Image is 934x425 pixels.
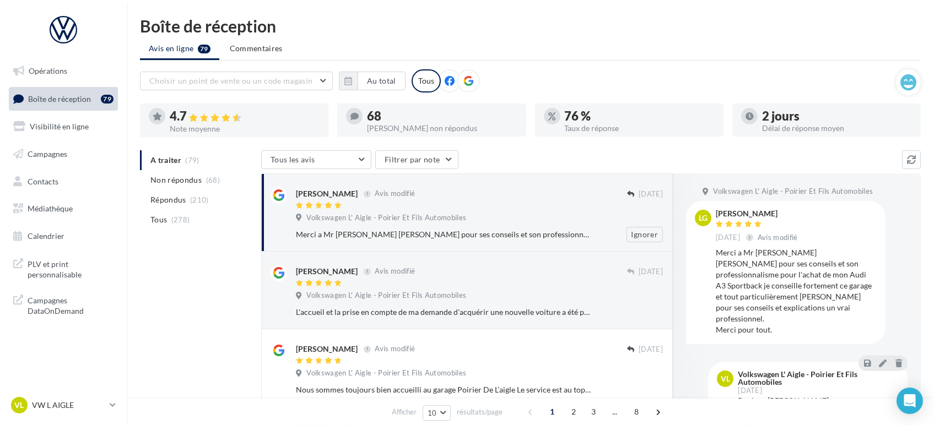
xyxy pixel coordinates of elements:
[7,288,120,321] a: Campagnes DataOnDemand
[170,110,320,123] div: 4.7
[762,110,912,122] div: 2 jours
[716,247,877,335] div: Merci a Mr [PERSON_NAME] [PERSON_NAME] pour ses conseils et son professionnalisme pour l'achat de...
[639,189,663,199] span: [DATE]
[296,384,591,395] div: Nous sommes toujours bien accueilli au garage Poirier De L’aigle Le service est au top Fidèle dep...
[716,210,800,217] div: [PERSON_NAME]
[7,197,120,220] a: Médiathèque
[367,110,517,122] div: 68
[375,150,458,169] button: Filtrer par note
[762,124,912,132] div: Délai de réponse moyen
[423,405,451,421] button: 10
[713,187,873,197] span: Volkswagen L' Aigle - Poirier Et Fils Automobiles
[140,18,921,34] div: Boîte de réception
[627,304,663,320] button: Ignorer
[150,194,186,205] span: Répondus
[457,407,503,417] span: résultats/page
[149,76,312,85] span: Choisir un point de vente ou un code magasin
[296,266,358,277] div: [PERSON_NAME]
[699,212,708,224] span: LG
[101,95,114,103] div: 79
[7,225,120,248] a: Calendrier
[9,395,118,416] a: VL VW L AIGLE
[897,388,923,414] div: Open Intercom Messenger
[758,233,798,242] span: Avis modifié
[140,72,333,90] button: Choisir un point de vente ou un code magasin
[585,403,602,421] span: 3
[358,72,406,90] button: Au total
[627,227,663,242] button: Ignorer
[28,149,67,159] span: Campagnes
[171,215,190,224] span: (278)
[15,400,24,411] span: VL
[28,257,114,280] span: PLV et print personnalisable
[306,368,466,378] span: Volkswagen L' Aigle - Poirier Et Fils Automobiles
[565,110,715,122] div: 76 %
[738,387,762,394] span: [DATE]
[296,188,358,199] div: [PERSON_NAME]
[606,403,624,421] span: ...
[7,59,120,83] a: Opérations
[28,231,64,241] span: Calendrier
[230,43,283,54] span: Commentaires
[639,267,663,277] span: [DATE]
[7,143,120,166] a: Campagnes
[28,176,58,186] span: Contacts
[7,170,120,193] a: Contacts
[367,124,517,132] div: [PERSON_NAME] non répondus
[30,122,89,131] span: Visibilité en ligne
[296,307,591,318] div: L'accueil et la prise en compte de ma demande d'acquérir une nouvelle voiture a été particulièrem...
[261,150,371,169] button: Tous les avis
[296,229,591,240] div: Merci a Mr [PERSON_NAME] [PERSON_NAME] pour ses conseils et son professionnalisme pour l'achat de...
[428,408,437,417] span: 10
[28,293,114,317] span: Campagnes DataOnDemand
[29,66,67,75] span: Opérations
[150,175,202,186] span: Non répondus
[639,345,663,355] span: [DATE]
[627,382,663,397] button: Ignorer
[271,155,315,164] span: Tous les avis
[543,403,561,421] span: 1
[7,115,120,138] a: Visibilité en ligne
[375,189,415,198] span: Avis modifié
[170,125,320,133] div: Note moyenne
[738,370,897,386] div: Volkswagen L' Aigle - Poirier Et Fils Automobiles
[190,195,209,204] span: (210)
[375,345,415,353] span: Avis modifié
[375,267,415,276] span: Avis modifié
[412,69,441,92] div: Tous
[721,373,730,384] span: VL
[716,233,740,243] span: [DATE]
[565,124,715,132] div: Taux de réponse
[7,87,120,111] a: Boîte de réception79
[392,407,417,417] span: Afficher
[339,72,406,90] button: Au total
[28,94,91,103] span: Boîte de réception
[28,204,73,213] span: Médiathèque
[32,400,105,411] p: VW L AIGLE
[565,403,582,421] span: 2
[628,403,645,421] span: 8
[296,344,358,355] div: [PERSON_NAME]
[306,213,466,223] span: Volkswagen L' Aigle - Poirier Et Fils Automobiles
[206,176,220,184] span: (68)
[306,291,466,301] span: Volkswagen L' Aigle - Poirier Et Fils Automobiles
[7,252,120,285] a: PLV et print personnalisable
[150,214,167,225] span: Tous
